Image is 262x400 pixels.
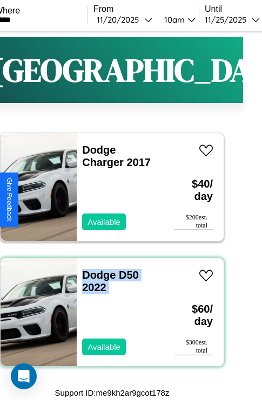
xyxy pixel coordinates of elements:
[97,15,144,25] div: 11 / 20 / 2025
[174,292,213,339] h3: $ 60 / day
[82,144,151,168] a: Dodge Charger 2017
[93,14,156,25] button: 11/20/2025
[82,269,138,293] a: Dodge D50 2022
[205,15,252,25] div: 11 / 25 / 2025
[5,178,13,222] div: Give Feedback
[11,363,37,389] div: Open Intercom Messenger
[159,15,187,25] div: 10am
[174,213,213,230] div: $ 200 est. total
[93,4,199,14] label: From
[156,14,199,25] button: 10am
[174,339,213,355] div: $ 300 est. total
[88,215,120,229] p: Available
[55,385,170,400] p: Support ID: me9kh2ar9gcot178z
[174,167,213,213] h3: $ 40 / day
[88,340,120,354] p: Available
